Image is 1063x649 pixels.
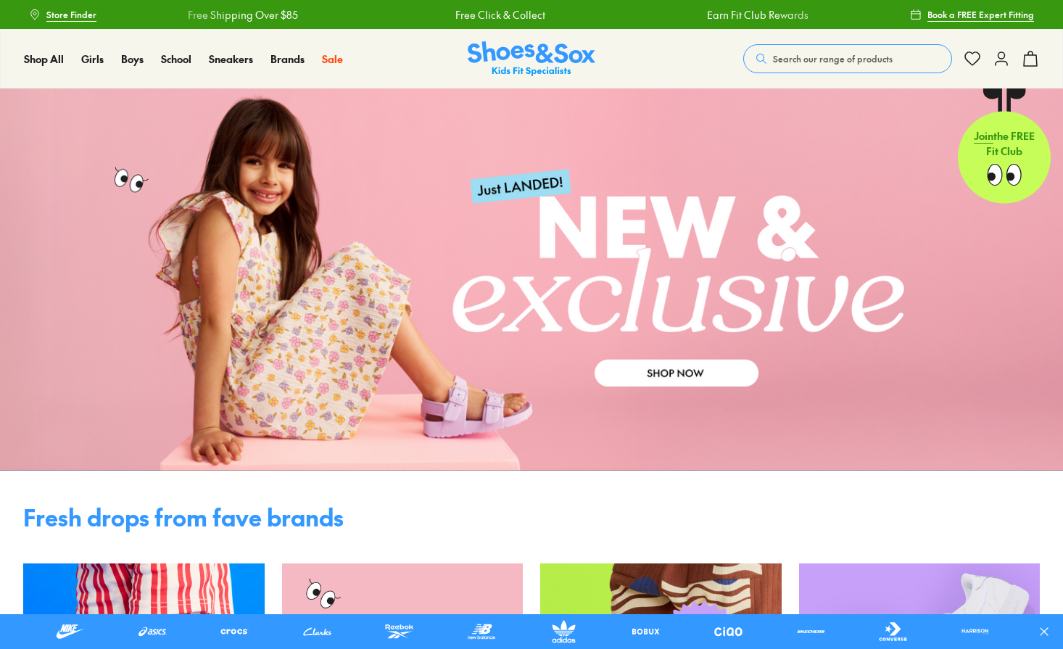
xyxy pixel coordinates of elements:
span: Girls [81,51,104,66]
span: Search our range of products [773,52,893,65]
span: Brands [270,51,305,66]
span: Join [974,128,993,143]
img: SNS_Logo_Responsive.svg [468,41,595,77]
span: Sneakers [209,51,253,66]
a: Sneakers [209,51,253,67]
span: Book a FREE Expert Fitting [927,8,1034,21]
a: Store Finder [29,1,96,28]
button: Search our range of products [743,44,952,73]
p: the FREE Fit Club [958,117,1051,170]
a: Free Click & Collect [451,7,541,22]
a: Shop All [24,51,64,67]
a: Shoes & Sox [468,41,595,77]
a: Brands [270,51,305,67]
a: School [161,51,191,67]
span: Boys [121,51,144,66]
a: Free Shipping Over $85 [183,7,293,22]
span: School [161,51,191,66]
span: Store Finder [46,8,96,21]
a: Book a FREE Expert Fitting [910,1,1034,28]
a: Girls [81,51,104,67]
a: Jointhe FREE Fit Club [958,88,1051,204]
span: Shop All [24,51,64,66]
span: Sale [322,51,343,66]
a: Sale [322,51,343,67]
a: Boys [121,51,144,67]
a: Earn Fit Club Rewards [703,7,804,22]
